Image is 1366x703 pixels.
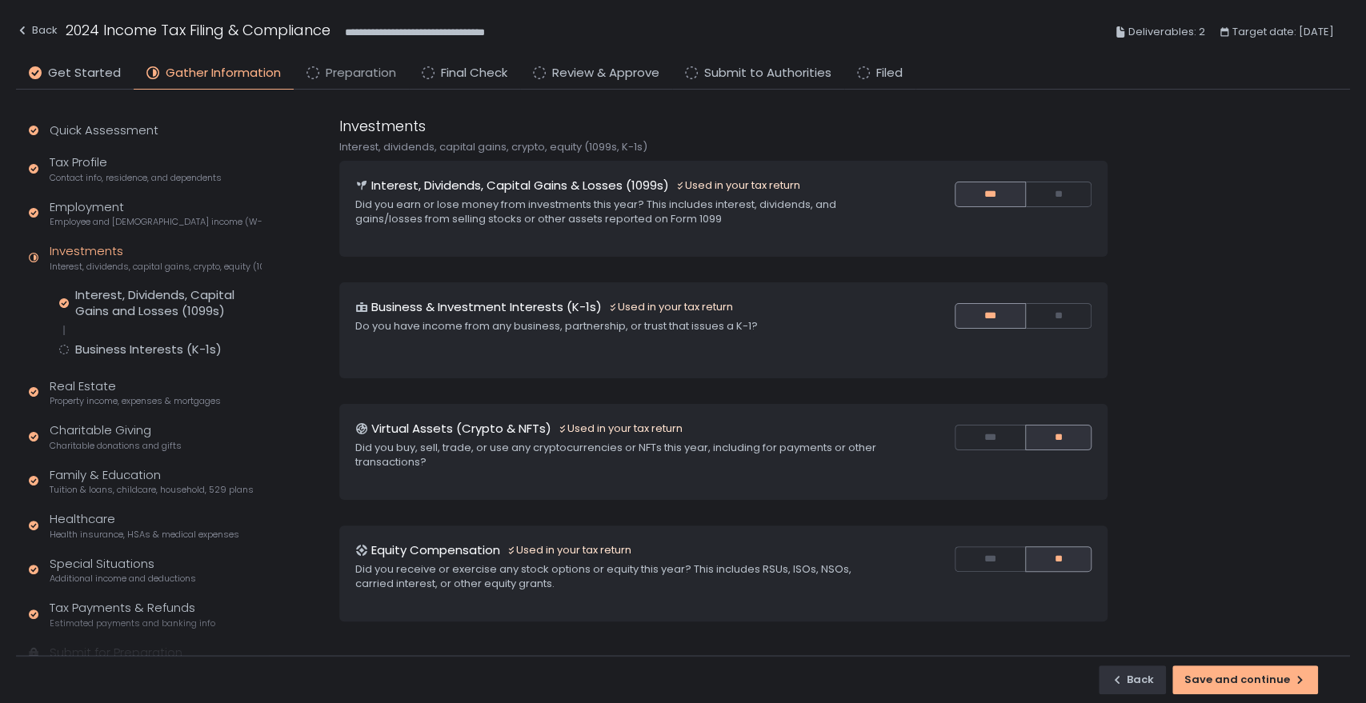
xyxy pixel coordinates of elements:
span: Final Check [441,64,507,82]
div: Real Estate [50,377,221,408]
div: Did you buy, sell, trade, or use any cryptocurrencies or NFTs this year, including for payments o... [355,441,891,469]
div: Did you receive or exercise any stock options or equity this year? This includes RSUs, ISOs, NSOs... [355,562,891,591]
h1: 2024 Income Tax Filing & Compliance [66,19,330,41]
span: Review & Approve [552,64,659,82]
button: Back [16,19,58,46]
button: Save and continue [1172,665,1318,694]
div: Quick Assessment [50,122,158,140]
span: Contact info, residence, and dependents [50,172,222,184]
div: Charitable Giving [50,421,182,452]
div: Used in your tax return [507,543,631,557]
div: Business Interests (K-1s) [75,342,222,357]
h1: Equity Compensation [371,541,500,560]
span: Tuition & loans, childcare, household, 529 plans [50,484,254,496]
span: Submit to Authorities [704,64,831,82]
div: Special Situations [50,555,196,585]
h1: Business & Investment Interests (K-1s) [371,298,602,317]
h1: Virtual Assets (Crypto & NFTs) [371,420,551,438]
span: Health insurance, HSAs & medical expenses [50,529,239,541]
div: Used in your tax return [675,178,800,193]
div: Interest, Dividends, Capital Gains and Losses (1099s) [75,287,262,319]
div: Healthcare [50,510,239,541]
h1: Interest, Dividends, Capital Gains & Losses (1099s) [371,177,669,195]
span: Filed [876,64,903,82]
div: Do you have income from any business, partnership, or trust that issues a K-1? [355,319,891,334]
span: Get Started [48,64,121,82]
span: Preparation [326,64,396,82]
div: Family & Education [50,466,254,497]
div: Back [16,21,58,40]
span: Deliverables: 2 [1128,22,1205,42]
span: Employee and [DEMOGRAPHIC_DATA] income (W-2s) [50,216,262,228]
div: Back [1111,673,1154,687]
h1: Investments [339,115,426,137]
div: Submit for Preparation [50,644,182,662]
span: Gather Information [166,64,281,82]
div: Used in your tax return [558,421,683,436]
button: Back [1099,665,1166,694]
span: Target date: [DATE] [1232,22,1334,42]
div: Investments [50,242,262,273]
span: Interest, dividends, capital gains, crypto, equity (1099s, K-1s) [50,261,262,273]
span: Estimated payments and banking info [50,617,215,629]
div: Interest, dividends, capital gains, crypto, equity (1099s, K-1s) [339,140,1108,154]
span: Charitable donations and gifts [50,440,182,452]
span: Property income, expenses & mortgages [50,395,221,407]
div: Tax Profile [50,154,222,184]
div: Tax Payments & Refunds [50,599,215,629]
div: Used in your tax return [608,300,733,314]
div: Did you earn or lose money from investments this year? This includes interest, dividends, and gai... [355,198,891,226]
div: Employment [50,198,262,229]
span: Additional income and deductions [50,573,196,585]
div: Save and continue [1184,673,1306,687]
